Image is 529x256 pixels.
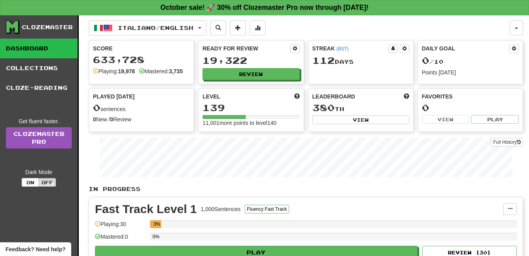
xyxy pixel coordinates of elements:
div: Playing: [93,67,135,75]
div: Mastered: [139,67,183,75]
span: Italiano / English [118,24,193,31]
div: Mastered: 0 [95,233,146,246]
div: New / Review [93,115,190,123]
button: Add sentence to collection [230,20,246,35]
div: Score [93,45,190,52]
div: Streak [312,45,388,52]
div: 633,728 [93,55,190,65]
strong: 19,978 [118,68,135,74]
div: Fast Track Level 1 [95,203,197,215]
button: View [312,115,409,124]
div: Dark Mode [6,168,72,176]
button: Off [39,178,56,187]
div: Favorites [422,93,519,100]
strong: October sale! 🚀 30% off Clozemaster Pro now through [DATE]! [160,4,368,11]
div: Playing: 30 [95,220,146,233]
strong: 3,735 [169,68,183,74]
span: Leaderboard [312,93,355,100]
span: 112 [312,55,335,66]
button: Search sentences [210,20,226,35]
div: 11,001 more points to level 140 [202,119,299,127]
a: (BST) [336,46,349,52]
div: 0 [422,103,519,113]
a: ClozemasterPro [6,127,72,148]
div: 139 [202,103,299,113]
div: th [312,103,409,113]
span: / 10 [422,58,444,65]
div: 19,322 [202,56,299,65]
div: Get fluent faster. [6,117,72,125]
button: Italiano/English [89,20,206,35]
span: 0 [422,55,429,66]
div: Clozemaster [22,23,73,31]
span: Open feedback widget [6,245,65,253]
span: Level [202,93,220,100]
div: sentences [93,103,190,113]
button: Full History [491,138,523,147]
div: Points [DATE] [422,69,519,76]
div: 3% [152,220,161,228]
strong: 0 [110,116,113,122]
span: Score more points to level up [294,93,300,100]
span: 380 [312,102,335,113]
button: On [22,178,39,187]
button: Fluency Fast Track [245,205,289,213]
button: Play [471,115,519,124]
div: Ready for Review [202,45,290,52]
span: This week in points, UTC [404,93,409,100]
div: Day s [312,56,409,66]
strong: 0 [93,116,96,122]
div: 1,000 Sentences [201,205,241,213]
span: Played [DATE] [93,93,135,100]
p: In Progress [89,185,523,193]
button: More stats [250,20,265,35]
button: View [422,115,470,124]
div: Daily Goal [422,45,509,53]
span: 0 [93,102,100,113]
button: Review [202,68,299,80]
